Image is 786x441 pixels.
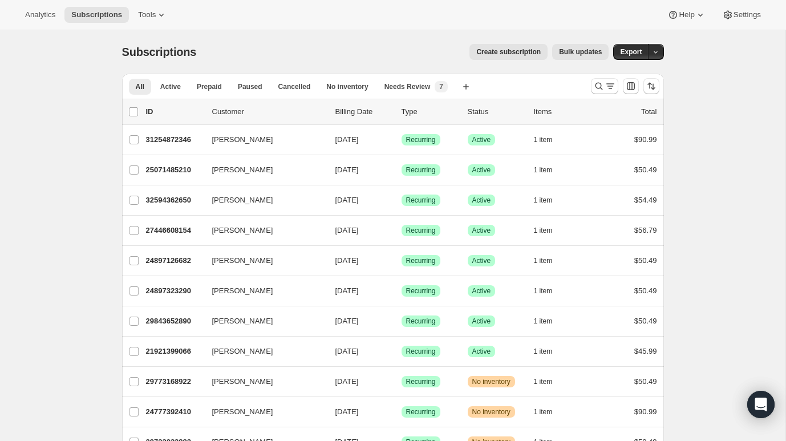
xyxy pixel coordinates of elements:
span: Active [160,82,181,91]
p: 32594362650 [146,195,203,206]
span: Recurring [406,256,436,265]
span: [DATE] [335,347,359,355]
p: Billing Date [335,106,392,118]
span: Subscriptions [122,46,197,58]
span: 1 item [534,317,553,326]
span: [PERSON_NAME] [212,285,273,297]
span: [PERSON_NAME] [212,164,273,176]
button: Create subscription [469,44,548,60]
span: [PERSON_NAME] [212,315,273,327]
div: 27446608154[PERSON_NAME][DATE]SuccessRecurringSuccessActive1 item$56.79 [146,222,657,238]
span: Cancelled [278,82,311,91]
span: [PERSON_NAME] [212,406,273,418]
span: [PERSON_NAME] [212,376,273,387]
span: $45.99 [634,347,657,355]
button: 1 item [534,132,565,148]
span: All [136,82,144,91]
span: [DATE] [335,196,359,204]
div: 21921399066[PERSON_NAME][DATE]SuccessRecurringSuccessActive1 item$45.99 [146,343,657,359]
button: 1 item [534,313,565,329]
button: [PERSON_NAME] [205,312,319,330]
span: [DATE] [335,286,359,295]
span: $50.49 [634,317,657,325]
div: 32594362650[PERSON_NAME][DATE]SuccessRecurringSuccessActive1 item$54.49 [146,192,657,208]
span: [PERSON_NAME] [212,195,273,206]
button: 1 item [534,192,565,208]
button: [PERSON_NAME] [205,342,319,361]
span: [DATE] [335,256,359,265]
p: 27446608154 [146,225,203,236]
span: [DATE] [335,317,359,325]
div: 24777392410[PERSON_NAME][DATE]SuccessRecurringWarningNo inventory1 item$90.99 [146,404,657,420]
span: [PERSON_NAME] [212,134,273,145]
p: ID [146,106,203,118]
button: [PERSON_NAME] [205,373,319,391]
div: Open Intercom Messenger [747,391,775,418]
button: Sort the results [643,78,659,94]
span: [DATE] [335,165,359,174]
span: 7 [439,82,443,91]
div: Items [534,106,591,118]
p: Total [641,106,657,118]
div: Type [402,106,459,118]
span: Recurring [406,286,436,296]
span: Needs Review [384,82,431,91]
span: Recurring [406,377,436,386]
button: Search and filter results [591,78,618,94]
span: Create subscription [476,47,541,56]
p: 24777392410 [146,406,203,418]
span: 1 item [534,256,553,265]
span: Help [679,10,694,19]
p: 24897323290 [146,285,203,297]
button: Tools [131,7,174,23]
button: [PERSON_NAME] [205,191,319,209]
div: 25071485210[PERSON_NAME][DATE]SuccessRecurringSuccessActive1 item$50.49 [146,162,657,178]
button: 1 item [534,162,565,178]
span: Recurring [406,226,436,235]
button: [PERSON_NAME] [205,221,319,240]
span: 1 item [534,135,553,144]
span: [DATE] [335,226,359,234]
span: [PERSON_NAME] [212,346,273,357]
div: 24897323290[PERSON_NAME][DATE]SuccessRecurringSuccessActive1 item$50.49 [146,283,657,299]
button: [PERSON_NAME] [205,252,319,270]
button: [PERSON_NAME] [205,282,319,300]
span: No inventory [472,377,511,386]
span: Active [472,226,491,235]
span: Active [472,135,491,144]
span: Settings [734,10,761,19]
span: 1 item [534,377,553,386]
span: 1 item [534,347,553,356]
span: Tools [138,10,156,19]
span: 1 item [534,286,553,296]
span: $50.49 [634,377,657,386]
span: [PERSON_NAME] [212,255,273,266]
span: Active [472,286,491,296]
button: Export [613,44,649,60]
p: 25071485210 [146,164,203,176]
div: IDCustomerBilling DateTypeStatusItemsTotal [146,106,657,118]
span: Active [472,347,491,356]
span: $90.99 [634,407,657,416]
p: Customer [212,106,326,118]
span: Analytics [25,10,55,19]
span: 1 item [534,165,553,175]
span: No inventory [326,82,368,91]
button: 1 item [534,253,565,269]
span: $50.49 [634,286,657,295]
span: 1 item [534,196,553,205]
button: 1 item [534,404,565,420]
button: Bulk updates [552,44,609,60]
span: $54.49 [634,196,657,204]
span: $50.49 [634,256,657,265]
span: 1 item [534,407,553,416]
button: 1 item [534,283,565,299]
p: Status [468,106,525,118]
span: [PERSON_NAME] [212,225,273,236]
span: [DATE] [335,135,359,144]
div: 24897126682[PERSON_NAME][DATE]SuccessRecurringSuccessActive1 item$50.49 [146,253,657,269]
button: Settings [715,7,768,23]
span: [DATE] [335,407,359,416]
span: Recurring [406,317,436,326]
span: Paused [238,82,262,91]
